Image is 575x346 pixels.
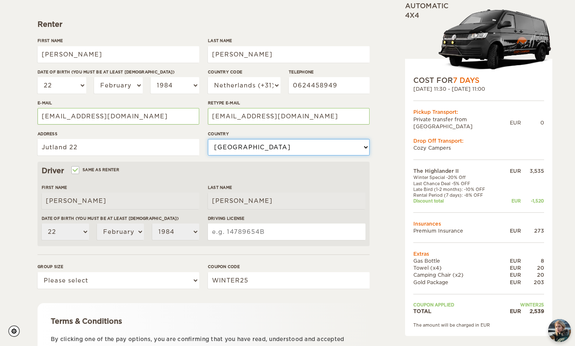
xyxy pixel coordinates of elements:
div: -1,520 [521,198,544,204]
td: Gold Package [413,278,502,285]
label: Telephone [289,69,370,75]
td: Insurances [413,220,544,227]
input: e.g. example@example.com [208,108,370,125]
label: Date of birth (You must be at least [DEMOGRAPHIC_DATA]) [38,69,199,75]
div: 20 [521,264,544,271]
label: Group size [38,264,199,270]
td: Premium Insurance [413,227,502,234]
label: First Name [42,184,199,191]
div: 8 [521,257,544,264]
label: Date of birth (You must be at least [DEMOGRAPHIC_DATA]) [42,215,199,221]
td: WINTER25 [502,301,544,307]
div: Drop Off Transport: [413,137,544,144]
input: e.g. William [42,193,199,209]
div: COST FOR [413,75,544,85]
img: Freyja at Cozy Campers [548,319,571,342]
div: Terms & Conditions [51,316,356,326]
a: Cookie settings [8,325,25,337]
div: 203 [521,278,544,285]
td: Extras [413,250,544,257]
input: e.g. Smith [208,46,370,63]
td: Towel (x4) [413,264,502,271]
td: Winter Special -20% Off [413,174,502,180]
label: E-mail [38,100,199,106]
td: Cozy Campers [413,144,544,151]
label: Coupon code [208,264,370,270]
td: TOTAL [413,308,502,315]
div: EUR [502,271,521,278]
td: Coupon applied [413,301,502,307]
label: Driving License [208,215,365,221]
label: Last Name [208,184,365,191]
input: e.g. 1 234 567 890 [289,77,370,94]
label: Last Name [208,38,370,44]
td: Late Bird (1-2 months): -10% OFF [413,186,502,192]
div: The amount will be charged in EUR [413,322,544,328]
input: e.g. 14789654B [208,224,365,240]
div: Pickup Transport: [413,108,544,115]
td: Private transfer from [GEOGRAPHIC_DATA] [413,115,510,129]
div: 2,539 [521,308,544,315]
div: EUR [502,198,521,204]
img: stor-langur-223.png [438,4,552,75]
div: 273 [521,227,544,234]
label: Address [38,131,199,137]
input: e.g. Smith [208,193,365,209]
input: Same as renter [72,168,78,174]
td: Gas Bottle [413,257,502,264]
div: EUR [510,119,521,126]
div: EUR [502,278,521,285]
input: e.g. example@example.com [38,108,199,125]
td: Camping Chair (x2) [413,271,502,278]
label: First Name [38,38,199,44]
button: chat-button [548,319,571,342]
td: The Highlander II [413,167,502,174]
div: EUR [502,227,521,234]
span: 7 Days [453,76,479,85]
td: Discount total [413,198,502,204]
div: [DATE] 11:30 - [DATE] 11:00 [413,85,544,92]
div: Driver [42,166,365,176]
td: Last Chance Deal -5% OFF [413,180,502,186]
div: Renter [38,19,370,29]
label: Country [208,131,370,137]
div: Automatic 4x4 [405,2,552,75]
div: 20 [521,271,544,278]
label: Retype E-mail [208,100,370,106]
div: EUR [502,308,521,315]
td: Rental Period (7 days): -8% OFF [413,192,502,198]
input: e.g. Street, City, Zip Code [38,139,199,155]
div: 0 [521,119,544,126]
label: Country Code [208,69,280,75]
div: EUR [502,257,521,264]
input: e.g. William [38,46,199,63]
div: 3,535 [521,167,544,174]
div: EUR [502,167,521,174]
label: Same as renter [72,166,119,174]
div: EUR [502,264,521,271]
